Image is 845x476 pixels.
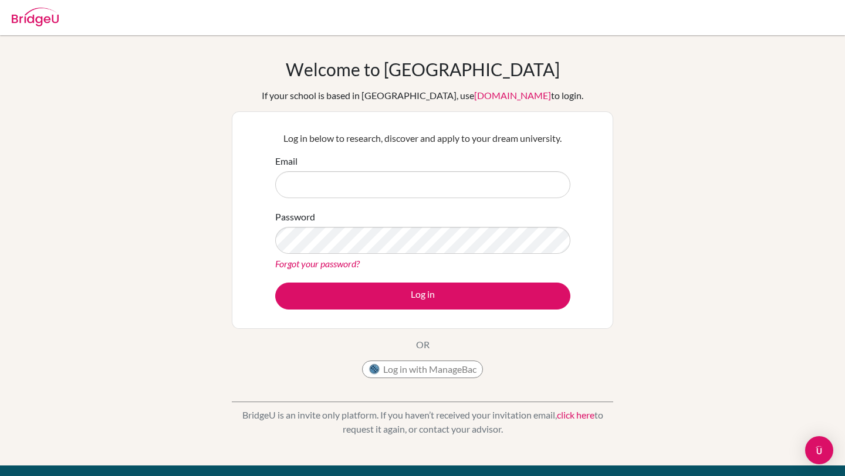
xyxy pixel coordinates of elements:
[275,210,315,224] label: Password
[275,283,570,310] button: Log in
[416,338,430,352] p: OR
[805,436,833,464] div: Open Intercom Messenger
[275,154,298,168] label: Email
[557,409,594,420] a: click here
[275,258,360,269] a: Forgot your password?
[474,90,551,101] a: [DOMAIN_NAME]
[362,361,483,378] button: Log in with ManageBac
[12,8,59,26] img: Bridge-U
[275,131,570,145] p: Log in below to research, discover and apply to your dream university.
[232,408,613,436] p: BridgeU is an invite only platform. If you haven’t received your invitation email, to request it ...
[286,59,560,80] h1: Welcome to [GEOGRAPHIC_DATA]
[262,89,583,103] div: If your school is based in [GEOGRAPHIC_DATA], use to login.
